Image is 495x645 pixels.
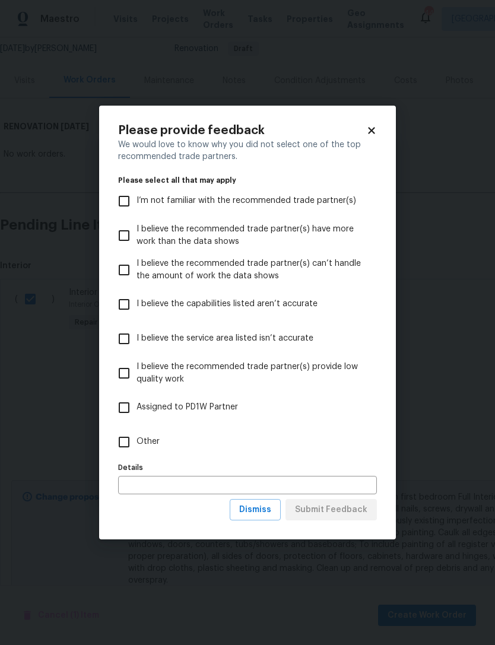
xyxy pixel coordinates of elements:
[137,298,318,310] span: I believe the capabilities listed aren’t accurate
[137,195,356,207] span: I’m not familiar with the recommended trade partner(s)
[137,436,160,448] span: Other
[118,177,377,184] legend: Please select all that may apply
[137,401,238,414] span: Assigned to PD1W Partner
[137,258,367,282] span: I believe the recommended trade partner(s) can’t handle the amount of work the data shows
[230,499,281,521] button: Dismiss
[137,223,367,248] span: I believe the recommended trade partner(s) have more work than the data shows
[118,125,366,136] h2: Please provide feedback
[239,503,271,517] span: Dismiss
[118,139,377,163] div: We would love to know why you did not select one of the top recommended trade partners.
[118,464,377,471] label: Details
[137,332,313,345] span: I believe the service area listed isn’t accurate
[137,361,367,386] span: I believe the recommended trade partner(s) provide low quality work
